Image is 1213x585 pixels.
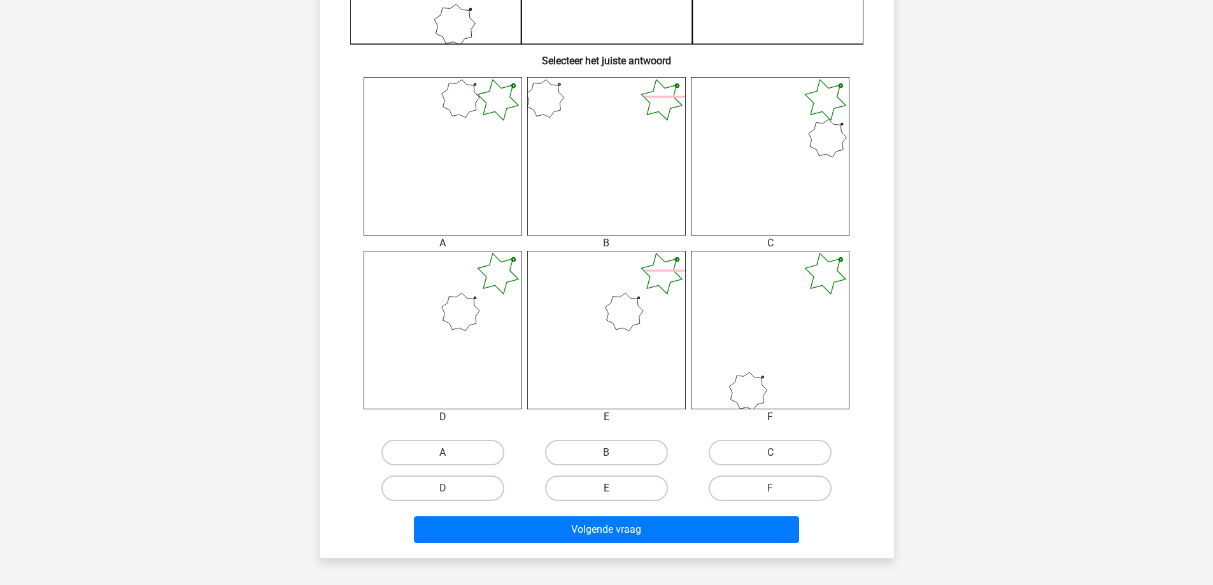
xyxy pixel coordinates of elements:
[518,236,695,251] div: B
[354,236,532,251] div: A
[545,440,668,465] label: B
[518,409,695,425] div: E
[681,409,859,425] div: F
[381,440,504,465] label: A
[709,476,832,501] label: F
[414,516,799,543] button: Volgende vraag
[381,476,504,501] label: D
[340,45,874,67] h6: Selecteer het juiste antwoord
[709,440,832,465] label: C
[354,409,532,425] div: D
[545,476,668,501] label: E
[681,236,859,251] div: C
